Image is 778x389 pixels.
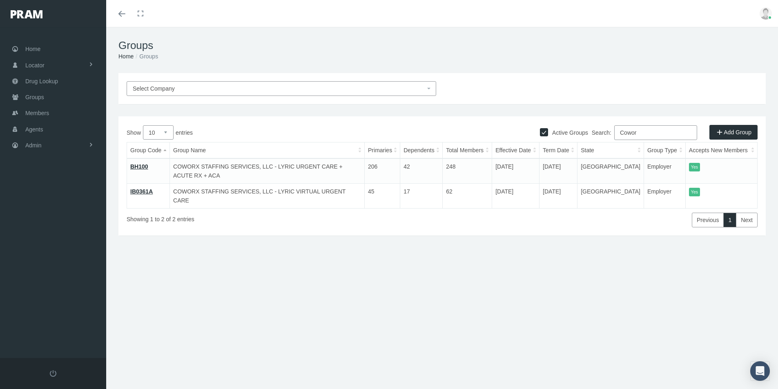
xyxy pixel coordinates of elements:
th: Effective Date: activate to sort column ascending [492,142,539,159]
span: Select Company [133,85,175,92]
label: Active Groups [548,128,588,137]
td: [DATE] [539,158,577,184]
td: Employer [644,184,685,209]
td: [DATE] [539,184,577,209]
span: Home [25,41,40,57]
input: Search: [614,125,697,140]
td: 206 [365,158,400,184]
span: Locator [25,58,45,73]
th: Group Name: activate to sort column ascending [170,142,365,159]
td: COWORX STAFFING SERVICES, LLC - LYRIC URGENT CARE + ACUTE RX + ACA [170,158,365,184]
span: Drug Lookup [25,73,58,89]
label: Search: [592,125,697,140]
td: 45 [365,184,400,209]
span: Groups [25,89,44,105]
td: 42 [400,158,443,184]
span: Members [25,105,49,121]
div: Open Intercom Messenger [750,361,770,381]
th: Term Date: activate to sort column ascending [539,142,577,159]
th: Accepts New Members: activate to sort column ascending [685,142,757,159]
img: PRAM_20_x_78.png [11,10,42,18]
select: Showentries [143,125,174,140]
td: [GEOGRAPHIC_DATA] [577,184,644,209]
td: Employer [644,158,685,184]
h1: Groups [118,39,766,52]
itemstyle: Yes [689,188,700,196]
th: Total Members: activate to sort column ascending [443,142,492,159]
a: Previous [692,213,724,227]
a: BH100 [130,163,148,170]
a: Add Group [709,125,758,140]
a: 1 [723,213,736,227]
label: Show entries [127,125,442,140]
td: COWORX STAFFING SERVICES, LLC - LYRIC VIRTUAL URGENT CARE [170,184,365,209]
td: 248 [443,158,492,184]
span: Admin [25,138,42,153]
th: Dependents: activate to sort column ascending [400,142,443,159]
td: [GEOGRAPHIC_DATA] [577,158,644,184]
td: [DATE] [492,184,539,209]
a: Home [118,53,134,60]
span: Agents [25,122,43,137]
td: [DATE] [492,158,539,184]
th: Primaries: activate to sort column ascending [365,142,400,159]
th: Group Code: activate to sort column descending [127,142,170,159]
th: Group Type: activate to sort column ascending [644,142,685,159]
img: user-placeholder.jpg [760,7,772,20]
th: State: activate to sort column ascending [577,142,644,159]
itemstyle: Yes [689,163,700,171]
td: 17 [400,184,443,209]
a: Next [736,213,758,227]
td: 62 [443,184,492,209]
li: Groups [134,52,158,61]
a: IB0361A [130,188,153,195]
